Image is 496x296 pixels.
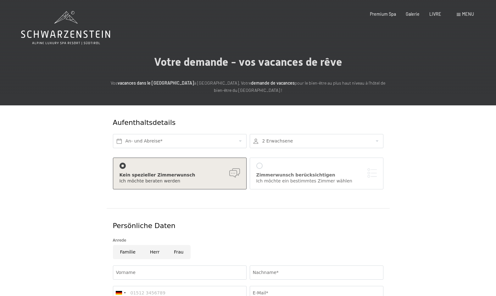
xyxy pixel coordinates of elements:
a: Premium Spa [370,11,396,17]
a: Galerie [406,11,420,17]
div: Aufenthaltsdetails [113,118,338,128]
div: Ich möchte ein bestimmtes Zimmer wählen [256,178,377,184]
strong: demande de vacances [251,80,295,86]
p: Vos à [GEOGRAPHIC_DATA]. Votre pour le bien-être au plus haut niveau à l’hôtel de bien-être du [G... [110,80,387,94]
div: Persönliche Daten [113,221,383,231]
div: Ich möchte beraten werden [120,178,240,184]
div: Kein spezieller Zimmerwunsch [120,172,240,178]
strong: vacances dans le [GEOGRAPHIC_DATA] [118,80,194,86]
div: Zimmerwunsch berücksichtigen [256,172,377,178]
a: LIVRE [429,11,441,17]
span: Votre demande - vos vacances de rêve [154,55,342,68]
div: Anrede [113,237,383,243]
span: Menu [462,11,474,17]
